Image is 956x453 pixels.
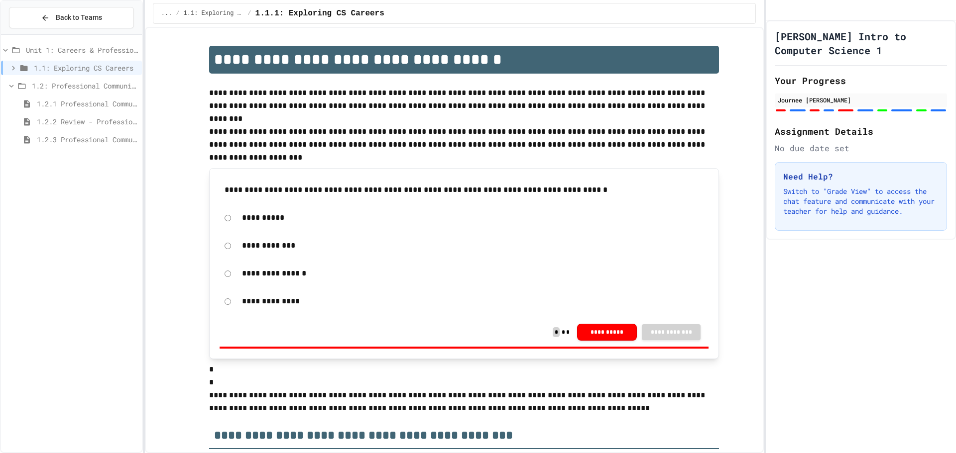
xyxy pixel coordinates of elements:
[783,171,939,182] h3: Need Help?
[56,12,102,23] span: Back to Teams
[775,142,947,154] div: No due date set
[37,98,138,109] span: 1.2.1 Professional Communication
[176,9,179,17] span: /
[26,45,138,55] span: Unit 1: Careers & Professionalism
[161,9,172,17] span: ...
[37,116,138,127] span: 1.2.2 Review - Professional Communication
[255,7,384,19] span: 1.1.1: Exploring CS Careers
[32,81,138,91] span: 1.2: Professional Communication
[37,134,138,145] span: 1.2.3 Professional Communication Challenge
[184,9,244,17] span: 1.1: Exploring CS Careers
[775,124,947,138] h2: Assignment Details
[775,29,947,57] h1: [PERSON_NAME] Intro to Computer Science 1
[247,9,251,17] span: /
[778,95,944,104] div: Journee [PERSON_NAME]
[9,7,134,28] button: Back to Teams
[775,74,947,88] h2: Your Progress
[783,186,939,216] p: Switch to "Grade View" to access the chat feature and communicate with your teacher for help and ...
[34,63,138,73] span: 1.1: Exploring CS Careers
